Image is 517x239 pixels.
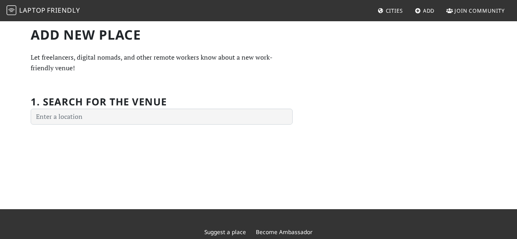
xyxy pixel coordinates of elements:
a: Cities [374,3,406,18]
span: Cities [386,7,403,14]
span: Laptop [19,6,46,15]
a: Join Community [443,3,508,18]
h1: Add new Place [31,27,293,42]
a: LaptopFriendly LaptopFriendly [7,4,80,18]
input: Enter a location [31,109,293,125]
span: Join Community [454,7,505,14]
a: Suggest a place [204,228,246,236]
a: Become Ambassador [256,228,313,236]
img: LaptopFriendly [7,5,16,15]
a: Add [412,3,438,18]
span: Add [423,7,435,14]
p: Let freelancers, digital nomads, and other remote workers know about a new work-friendly venue! [31,52,293,73]
h2: 1. Search for the venue [31,96,167,108]
span: Friendly [47,6,80,15]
